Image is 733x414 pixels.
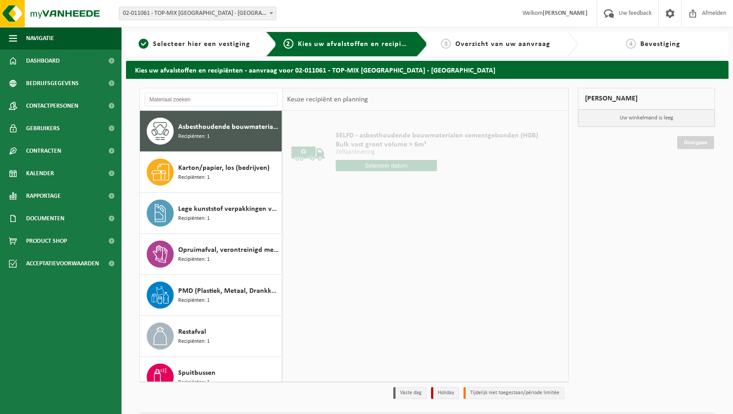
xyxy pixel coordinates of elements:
button: Spuitbussen Recipiënten: 1 [140,357,282,398]
span: 3 [441,39,451,49]
span: Recipiënten: 1 [178,173,210,182]
span: 2 [283,39,293,49]
button: Restafval Recipiënten: 1 [140,316,282,357]
span: Contracten [26,140,61,162]
button: Opruimafval, verontreinigd met olie Recipiënten: 1 [140,234,282,275]
h2: Kies uw afvalstoffen en recipiënten - aanvraag voor 02-011061 - TOP-MIX [GEOGRAPHIC_DATA] - [GEOG... [126,61,729,78]
input: Selecteer datum [336,160,437,171]
span: Documenten [26,207,64,230]
span: Asbesthoudende bouwmaterialen cementgebonden (hechtgebonden) [178,122,279,132]
p: Uw winkelmand is leeg [578,109,715,127]
span: Overzicht van uw aanvraag [455,41,550,48]
span: Acceptatievoorwaarden [26,252,99,275]
span: Gebruikers [26,117,60,140]
span: Karton/papier, los (bedrijven) [178,163,270,173]
span: Recipiënten: 1 [178,214,210,223]
li: Tijdelijk niet toegestaan/période limitée [463,387,564,399]
span: Bulk vast groot volume > 6m³ [336,140,538,149]
span: 4 [626,39,636,49]
a: Doorgaan [677,136,714,149]
button: Lege kunststof verpakkingen van olie Recipiënten: 1 [140,193,282,234]
span: Dashboard [26,50,60,72]
span: Restafval [178,327,206,337]
input: Materiaal zoeken [144,93,278,106]
span: PMD (Plastiek, Metaal, Drankkartons) (bedrijven) [178,286,279,296]
span: Navigatie [26,27,54,50]
span: Kies uw afvalstoffen en recipiënten [298,41,422,48]
span: Recipiënten: 1 [178,378,210,387]
span: Lege kunststof verpakkingen van olie [178,204,279,214]
p: Zelfaanlevering [336,149,538,155]
span: Opruimafval, verontreinigd met olie [178,245,279,255]
span: Recipiënten: 1 [178,132,210,141]
span: Rapportage [26,185,61,207]
button: Asbesthoudende bouwmaterialen cementgebonden (hechtgebonden) Recipiënten: 1 [140,111,282,152]
div: [PERSON_NAME] [578,88,715,109]
strong: [PERSON_NAME] [543,10,588,17]
span: Recipiënten: 1 [178,255,210,264]
span: Product Shop [26,230,67,252]
span: Bevestiging [640,41,680,48]
span: Selecteer hier een vestiging [153,41,250,48]
span: Recipiënten: 1 [178,337,210,346]
button: Karton/papier, los (bedrijven) Recipiënten: 1 [140,152,282,193]
a: 1Selecteer hier een vestiging [130,39,259,50]
span: SELFD - asbesthoudende bouwmaterialen cementgebonden (HGB) [336,131,538,140]
li: Holiday [431,387,459,399]
span: Kalender [26,162,54,185]
span: Contactpersonen [26,95,78,117]
span: Spuitbussen [178,368,216,378]
span: 02-011061 - TOP-MIX OOSTENDE - OOSTENDE [119,7,276,20]
li: Vaste dag [393,387,427,399]
span: Recipiënten: 1 [178,296,210,305]
div: Keuze recipiënt en planning [283,88,373,111]
span: Bedrijfsgegevens [26,72,79,95]
button: PMD (Plastiek, Metaal, Drankkartons) (bedrijven) Recipiënten: 1 [140,275,282,316]
span: 1 [139,39,148,49]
